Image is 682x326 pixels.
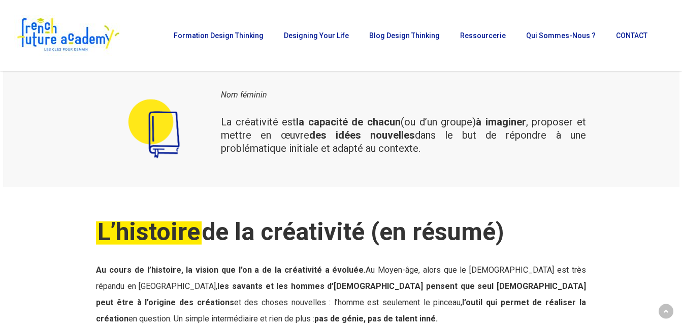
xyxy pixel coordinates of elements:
[96,217,202,246] em: L’histoire
[455,32,511,39] a: Ressourcerie
[174,31,264,40] span: Formation Design Thinking
[284,31,349,40] span: Designing Your Life
[309,129,415,141] strong: des idées nouvelles
[521,32,601,39] a: Qui sommes-nous ?
[96,298,586,323] strong: l’outil qui permet de réaliser la création
[96,265,586,323] span: Au Moyen-âge, alors que le [DEMOGRAPHIC_DATA] est très répandu en [GEOGRAPHIC_DATA], et des chose...
[221,90,267,100] i: Nom féminin
[14,15,121,56] img: French Future Academy
[526,31,596,40] span: Qui sommes-nous ?
[314,314,438,323] strong: pas de génie, pas de talent inné.
[96,281,586,307] strong: les savants et les hommes d’[DEMOGRAPHIC_DATA] pensent que seul [DEMOGRAPHIC_DATA] peut être à l’...
[611,32,653,39] a: CONTACT
[364,32,445,39] a: Blog Design Thinking
[616,31,647,40] span: CONTACT
[96,217,504,246] strong: de la créativité (en résumé)
[460,31,506,40] span: Ressourcerie
[369,31,440,40] span: Blog Design Thinking
[111,85,197,172] img: créativité defintion
[221,116,586,154] span: La créativité est (ou d’un groupe) , proposer et mettre en œuvre dans le but de répondre à une pr...
[296,116,401,128] strong: la capacité de chacun
[279,32,354,39] a: Designing Your Life
[476,116,526,128] strong: à imaginer
[169,32,269,39] a: Formation Design Thinking
[96,265,366,275] strong: Au cours de l’histoire, la vision que l’on a de la créativité a évoluée.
